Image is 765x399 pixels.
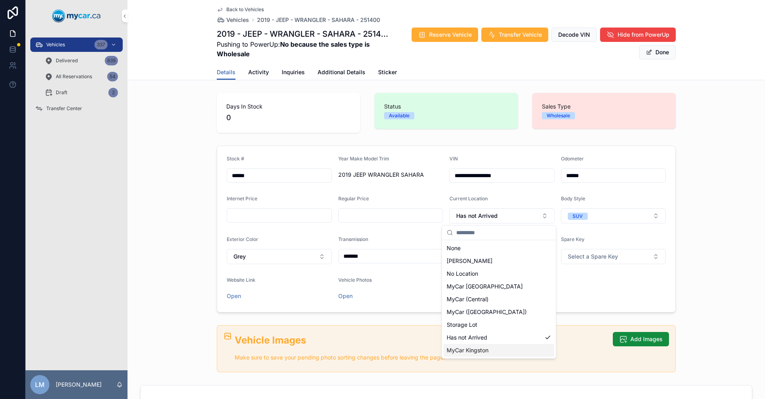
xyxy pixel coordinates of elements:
[248,68,269,76] span: Activity
[46,105,82,112] span: Transfer Center
[547,112,570,119] div: Wholesale
[35,380,45,389] span: LM
[56,89,67,96] span: Draft
[618,31,669,39] span: Hide from PowerUp
[561,156,584,162] span: Odometer
[447,270,478,278] span: No Location
[551,28,597,42] button: Decode VIN
[449,156,458,162] span: VIN
[235,334,606,362] div: ## Vehicle Images Make sure to save your pending photo sorting changes before leaving the page.
[630,335,663,343] span: Add Images
[561,196,585,201] span: Body Style
[52,10,101,22] img: App logo
[447,321,477,329] span: Storage Lot
[40,85,123,100] a: Draft2
[227,292,241,299] a: Open
[217,40,390,59] span: Pushing to PowerUp:
[338,236,368,242] span: Transmission
[105,56,118,65] div: 839
[226,16,249,24] span: Vehicles
[558,31,590,39] span: Decode VIN
[30,38,123,52] a: Vehicles337
[568,253,618,261] span: Select a Spare Key
[449,208,555,223] button: Select Button
[443,242,554,255] div: None
[217,16,249,24] a: Vehicles
[338,292,353,299] a: Open
[217,65,235,80] a: Details
[217,6,264,13] a: Back to Vehicles
[639,45,676,59] button: Done
[447,295,488,303] span: MyCar (Central)
[447,257,492,265] span: [PERSON_NAME]
[384,103,508,111] span: Status
[447,334,487,342] span: Has not Arrived
[257,16,380,24] a: 2019 - JEEP - WRANGLER - SAHARA - 251400
[56,73,92,80] span: All Reservations
[429,31,472,39] span: Reserve Vehicle
[227,196,257,201] span: Internet Price
[217,28,390,40] h1: 2019 - JEEP - WRANGLER - SAHARA - 251400
[227,236,258,242] span: Exterior Color
[108,88,118,97] div: 2
[282,68,305,76] span: Inquiries
[30,101,123,116] a: Transfer Center
[600,28,676,42] button: Hide from PowerUp
[217,40,370,58] strong: No because the sales type is Wholesale
[542,103,666,111] span: Sales Type
[227,156,244,162] span: Stock #
[282,65,305,81] a: Inquiries
[449,196,488,201] span: Current Location
[447,308,527,316] span: MyCar ([GEOGRAPHIC_DATA])
[107,72,118,81] div: 54
[227,277,255,283] span: Website Link
[389,112,410,119] div: Available
[338,156,389,162] span: Year Make Model Trim
[378,68,397,76] span: Sticker
[40,53,123,68] a: Delivered839
[561,208,666,223] button: Select Button
[318,68,365,76] span: Additional Details
[442,240,556,358] div: Suggestions
[447,346,488,354] span: MyCar Kingston
[561,249,666,264] button: Select Button
[56,381,102,389] p: [PERSON_NAME]
[573,213,583,220] div: SUV
[217,68,235,76] span: Details
[378,65,397,81] a: Sticker
[227,249,332,264] button: Select Button
[447,282,523,290] span: MyCar [GEOGRAPHIC_DATA]
[226,6,264,13] span: Back to Vehicles
[46,41,65,48] span: Vehicles
[456,212,498,220] span: Has not Arrived
[235,334,606,347] h2: Vehicle Images
[338,196,369,201] span: Regular Price
[233,253,246,261] span: Grey
[56,57,78,64] span: Delivered
[40,69,123,84] a: All Reservations54
[338,171,443,179] span: 2019 JEEP WRANGLER SAHARA
[226,112,351,123] span: 0
[412,28,478,42] button: Reserve Vehicle
[94,40,108,49] div: 337
[248,65,269,81] a: Activity
[226,103,351,111] span: Days In Stock
[338,277,372,283] span: Vehicle Photos
[318,65,365,81] a: Additional Details
[25,32,127,126] div: scrollable content
[499,31,542,39] span: Transfer Vehicle
[561,236,585,242] span: Spare Key
[235,353,606,362] p: Make sure to save your pending photo sorting changes before leaving the page.
[481,28,548,42] button: Transfer Vehicle
[613,332,669,346] button: Add Images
